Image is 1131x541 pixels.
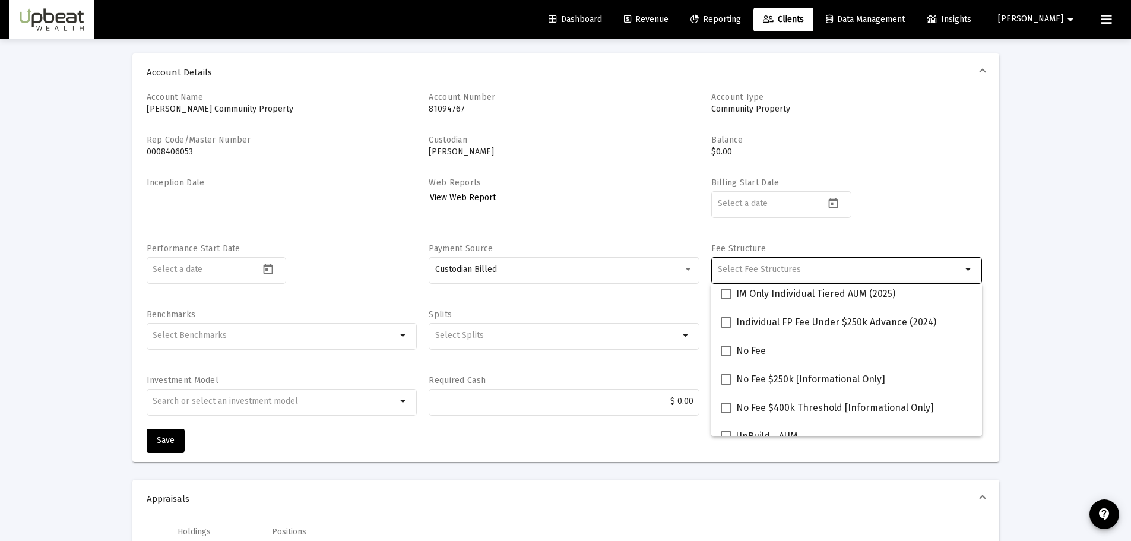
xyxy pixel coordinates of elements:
[430,192,496,203] span: View Web Report
[736,315,936,330] span: Individual FP Fee Under $250k Advance (2024)
[259,260,277,277] button: Open calendar
[917,8,981,31] a: Insights
[711,178,779,188] label: Billing Start Date
[763,14,804,24] span: Clients
[718,265,962,274] input: Select Fee Structures
[711,103,982,115] p: Community Property
[147,375,218,385] label: Investment Model
[711,135,743,145] label: Balance
[435,331,679,340] input: Select Splits
[736,287,895,301] span: IM Only Individual Tiered AUM (2025)
[690,14,741,24] span: Reporting
[826,14,905,24] span: Data Management
[147,92,203,102] label: Account Name
[178,526,211,538] div: Holdings
[736,429,798,444] span: UpBuild - AUM
[157,435,175,445] span: Save
[927,14,971,24] span: Insights
[736,344,766,358] span: No Fee
[132,480,999,518] mat-expansion-panel-header: Appraisals
[753,8,813,31] a: Clients
[549,14,602,24] span: Dashboard
[736,401,934,415] span: No Fee $400k Threshold [Informational Only]
[429,103,699,115] p: 81094767
[153,397,397,406] input: undefined
[429,375,486,385] label: Required Cash
[736,372,885,387] span: No Fee $250k [Informational Only]
[132,53,999,91] mat-expansion-panel-header: Account Details
[825,194,842,211] button: Open calendar
[153,265,259,274] input: Select a date
[711,243,766,254] label: Fee Structure
[147,493,980,505] span: Appraisals
[718,199,825,208] input: Select a date
[147,103,417,115] p: [PERSON_NAME] Community Property
[984,7,1092,31] button: [PERSON_NAME]
[147,178,205,188] label: Inception Date
[962,262,976,277] mat-icon: arrow_drop_down
[147,243,240,254] label: Performance Start Date
[435,328,679,343] mat-chip-list: Selection
[429,189,497,206] a: View Web Report
[435,264,497,274] span: Custodian Billed
[1097,507,1111,521] mat-icon: contact_support
[435,397,693,406] input: $2000.00
[679,328,693,343] mat-icon: arrow_drop_down
[147,429,185,453] button: Save
[147,146,417,158] p: 0008406053
[718,262,962,277] mat-chip-list: Selection
[147,67,980,78] span: Account Details
[397,394,411,409] mat-icon: arrow_drop_down
[624,14,669,24] span: Revenue
[132,91,999,462] div: Account Details
[614,8,678,31] a: Revenue
[429,309,452,319] label: Splits
[147,309,196,319] label: Benchmarks
[18,8,85,31] img: Dashboard
[272,526,306,538] div: Positions
[681,8,750,31] a: Reporting
[429,135,467,145] label: Custodian
[429,92,495,102] label: Account Number
[711,92,763,102] label: Account Type
[1063,8,1078,31] mat-icon: arrow_drop_down
[429,146,699,158] p: [PERSON_NAME]
[153,328,397,343] mat-chip-list: Selection
[711,146,982,158] p: $0.00
[147,135,251,145] label: Rep Code/Master Number
[153,331,397,340] input: Select Benchmarks
[816,8,914,31] a: Data Management
[998,14,1063,24] span: [PERSON_NAME]
[429,243,493,254] label: Payment Source
[397,328,411,343] mat-icon: arrow_drop_down
[429,178,481,188] label: Web Reports
[539,8,612,31] a: Dashboard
